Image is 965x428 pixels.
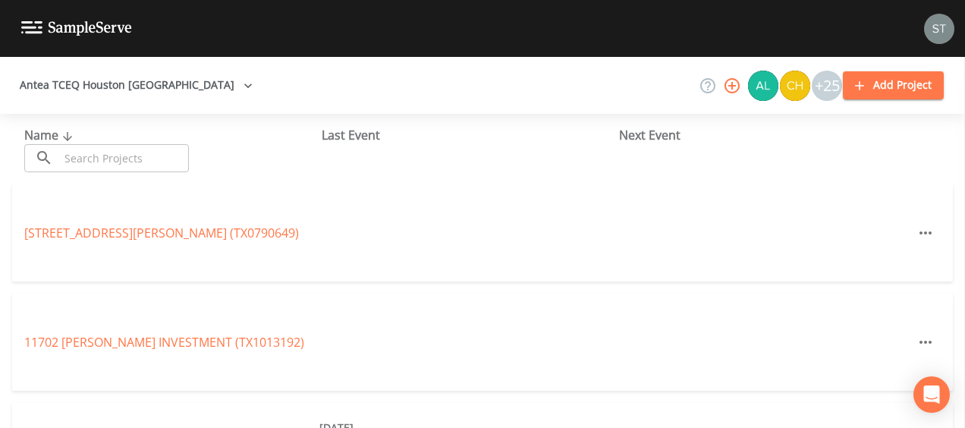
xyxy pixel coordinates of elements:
[748,71,778,101] img: 30a13df2a12044f58df5f6b7fda61338
[21,21,132,36] img: logo
[747,71,779,101] div: Alaina Hahn
[322,126,619,144] div: Last Event
[59,144,189,172] input: Search Projects
[779,71,811,101] div: Charles Medina
[24,334,304,351] a: 11702 [PERSON_NAME] INVESTMENT (TX1013192)
[843,71,944,99] button: Add Project
[619,126,916,144] div: Next Event
[780,71,810,101] img: c74b8b8b1c7a9d34f67c5e0ca157ed15
[24,225,299,241] a: [STREET_ADDRESS][PERSON_NAME] (TX0790649)
[913,376,950,413] div: Open Intercom Messenger
[924,14,954,44] img: 8315ae1e0460c39f28dd315f8b59d613
[14,71,259,99] button: Antea TCEQ Houston [GEOGRAPHIC_DATA]
[24,127,77,143] span: Name
[812,71,842,101] div: +25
